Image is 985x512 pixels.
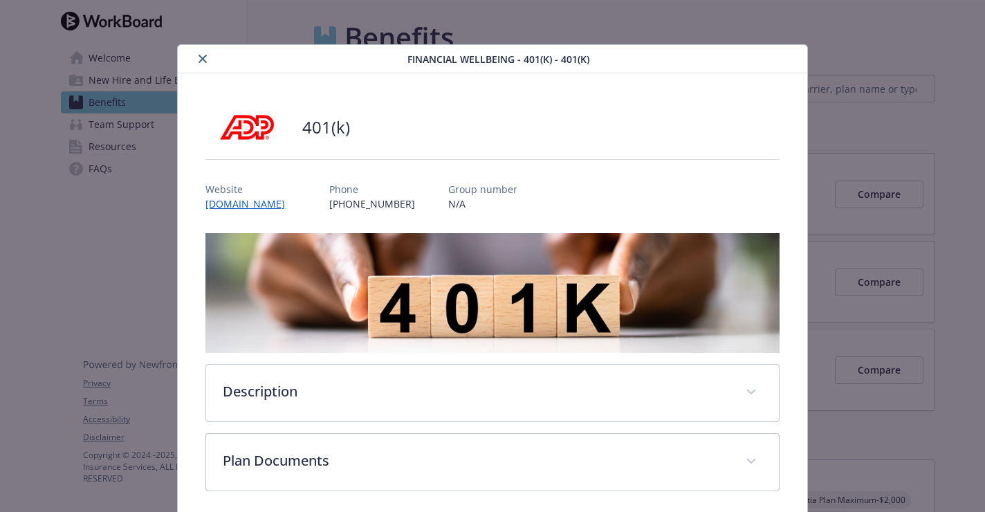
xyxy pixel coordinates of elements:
img: ADP Benefit Services [205,107,288,148]
p: Website [205,182,296,196]
a: [DOMAIN_NAME] [205,197,296,210]
p: [PHONE_NUMBER] [329,196,415,211]
div: Plan Documents [206,434,778,491]
button: close [194,51,211,67]
p: Phone [329,182,415,196]
p: Plan Documents [223,450,728,471]
span: Financial Wellbeing - 401(k) - 401(k) [407,52,589,66]
h2: 401(k) [302,116,350,139]
div: Description [206,365,778,421]
p: Description [223,381,728,402]
p: Group number [448,182,517,196]
p: N/A [448,196,517,211]
img: banner [205,233,779,353]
